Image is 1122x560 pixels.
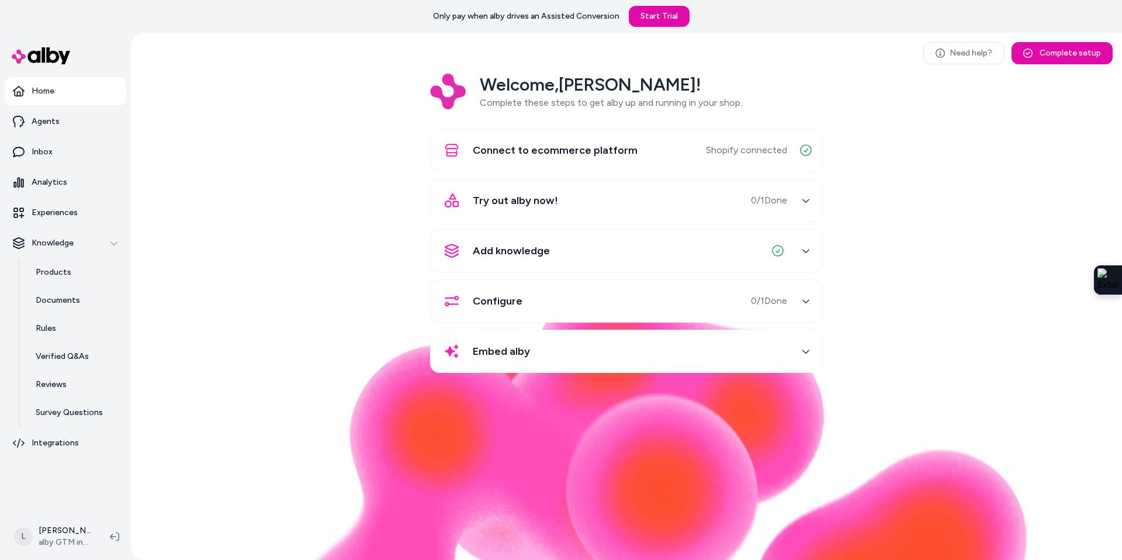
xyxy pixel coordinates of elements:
[5,429,126,457] a: Integrations
[32,146,53,158] p: Inbox
[14,527,33,546] span: L
[36,351,89,362] p: Verified Q&As
[39,537,91,548] span: alby GTM internal
[24,258,126,286] a: Products
[32,85,54,97] p: Home
[438,237,815,265] button: Add knowledge
[5,168,126,196] a: Analytics
[751,193,787,208] span: 0 / 1 Done
[438,136,815,164] button: Connect to ecommerce platformShopify connected
[39,525,91,537] p: [PERSON_NAME]
[480,97,742,108] span: Complete these steps to get alby up and running in your shop.
[5,138,126,166] a: Inbox
[438,337,815,365] button: Embed alby
[36,323,56,334] p: Rules
[24,399,126,427] a: Survey Questions
[32,177,67,188] p: Analytics
[24,286,126,314] a: Documents
[5,77,126,105] a: Home
[24,371,126,399] a: Reviews
[480,74,742,96] h2: Welcome, [PERSON_NAME] !
[923,42,1005,64] a: Need help?
[473,243,550,259] span: Add knowledge
[36,379,67,390] p: Reviews
[706,143,787,157] span: Shopify connected
[224,281,1028,560] img: alby Bubble
[473,192,558,209] span: Try out alby now!
[24,314,126,343] a: Rules
[1012,42,1113,64] button: Complete setup
[32,437,79,449] p: Integrations
[751,294,787,308] span: 0 / 1 Done
[24,343,126,371] a: Verified Q&As
[430,74,466,109] img: Logo
[36,295,80,306] p: Documents
[438,287,815,315] button: Configure0/1Done
[1097,268,1118,292] img: Extension Icon
[32,207,78,219] p: Experiences
[36,267,71,278] p: Products
[36,407,103,419] p: Survey Questions
[438,186,815,215] button: Try out alby now!0/1Done
[5,199,126,227] a: Experiences
[473,293,522,309] span: Configure
[7,518,101,555] button: L[PERSON_NAME]alby GTM internal
[32,116,60,127] p: Agents
[5,108,126,136] a: Agents
[473,142,638,158] span: Connect to ecommerce platform
[5,229,126,257] button: Knowledge
[433,11,619,22] p: Only pay when alby drives an Assisted Conversion
[629,6,690,27] a: Start Trial
[12,47,70,64] img: alby Logo
[32,237,74,249] p: Knowledge
[473,343,530,359] span: Embed alby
